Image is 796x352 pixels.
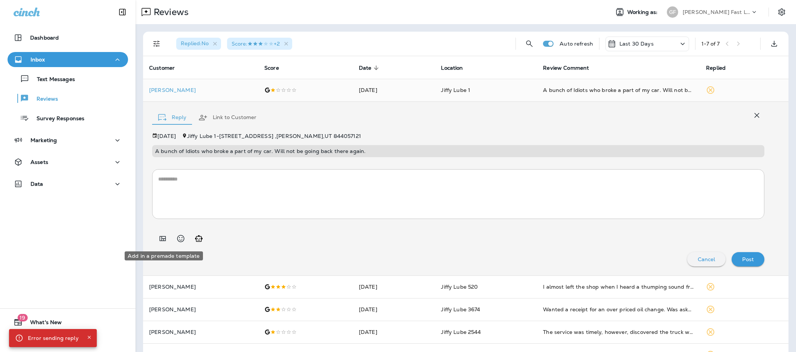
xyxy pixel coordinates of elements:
[441,87,470,93] span: Jiffy Lube 1
[149,284,252,290] p: [PERSON_NAME]
[17,314,27,321] span: 19
[29,76,75,83] p: Text Messages
[353,79,435,101] td: [DATE]
[227,38,292,50] div: Score:3 Stars+2
[543,283,694,291] div: I almost left the shop when I heard a thumping sound from the front left tire. The balanceing mag...
[742,256,754,262] p: Post
[767,36,782,51] button: Export as CSV
[543,65,589,71] span: Review Comment
[192,104,262,131] button: Link to Customer
[441,306,480,313] span: Jiffy Lube 3674
[149,64,185,71] span: Customer
[181,40,209,47] span: Replied : No
[125,251,203,260] div: Add in a premade template
[149,87,252,93] p: [PERSON_NAME]
[8,30,128,45] button: Dashboard
[441,64,473,71] span: Location
[353,275,435,298] td: [DATE]
[441,329,481,335] span: Jiffy Lube 2544
[155,148,761,154] p: A bunch of Idiots who broke a part of my car. Will not be going back there again.
[560,41,593,47] p: Auto refresh
[683,9,750,15] p: [PERSON_NAME] Fast Lube dba [PERSON_NAME]
[29,115,84,122] p: Survey Responses
[176,38,221,50] div: Replied:No
[353,298,435,321] td: [DATE]
[173,231,188,246] button: Select an emoji
[706,64,735,71] span: Replied
[8,52,128,67] button: Inbox
[264,64,289,71] span: Score
[8,71,128,87] button: Text Messages
[543,64,599,71] span: Review Comment
[8,90,128,106] button: Reviews
[359,64,381,71] span: Date
[187,133,361,139] span: Jiffy Lube 1 - [STREET_ADDRESS] , [PERSON_NAME] , UT 844057121
[522,36,537,51] button: Search Reviews
[441,65,463,71] span: Location
[30,137,57,143] p: Marketing
[232,40,280,47] span: Score : +2
[667,6,678,18] div: GF
[687,252,726,266] button: Cancel
[151,6,189,18] p: Reviews
[8,176,128,191] button: Data
[23,319,62,328] span: What's New
[8,155,128,170] button: Assets
[698,256,715,262] p: Cancel
[8,333,128,348] button: Support
[701,41,720,47] div: 1 - 7 of 7
[353,321,435,343] td: [DATE]
[28,331,79,345] div: Error sending reply
[29,96,58,103] p: Reviews
[8,133,128,148] button: Marketing
[155,231,170,246] button: Add in a premade template
[8,315,128,330] button: 19What's New
[157,133,176,139] p: [DATE]
[441,283,478,290] span: Jiffy Lube 520
[149,65,175,71] span: Customer
[543,328,694,336] div: The service was timely, however, discovered the truck was leaking significant oil. Unfortunately ...
[264,65,279,71] span: Score
[627,9,659,15] span: Working as:
[543,86,694,94] div: A bunch of Idiots who broke a part of my car. Will not be going back there again.
[775,5,788,19] button: Settings
[149,87,252,93] div: Click to view Customer Drawer
[706,65,726,71] span: Replied
[85,333,94,342] button: Close
[191,231,206,246] button: Generate AI response
[359,65,372,71] span: Date
[8,110,128,126] button: Survey Responses
[30,57,45,63] p: Inbox
[732,252,764,266] button: Post
[149,36,164,51] button: Filters
[149,306,252,312] p: [PERSON_NAME]
[149,329,252,335] p: [PERSON_NAME]
[619,41,654,47] p: Last 30 Days
[152,104,192,131] button: Reply
[543,306,694,313] div: Wanted a receipt for an over priced oil change. Was asked for my email so a receipt could be sent...
[112,5,133,20] button: Collapse Sidebar
[30,159,48,165] p: Assets
[30,35,59,41] p: Dashboard
[30,181,43,187] p: Data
